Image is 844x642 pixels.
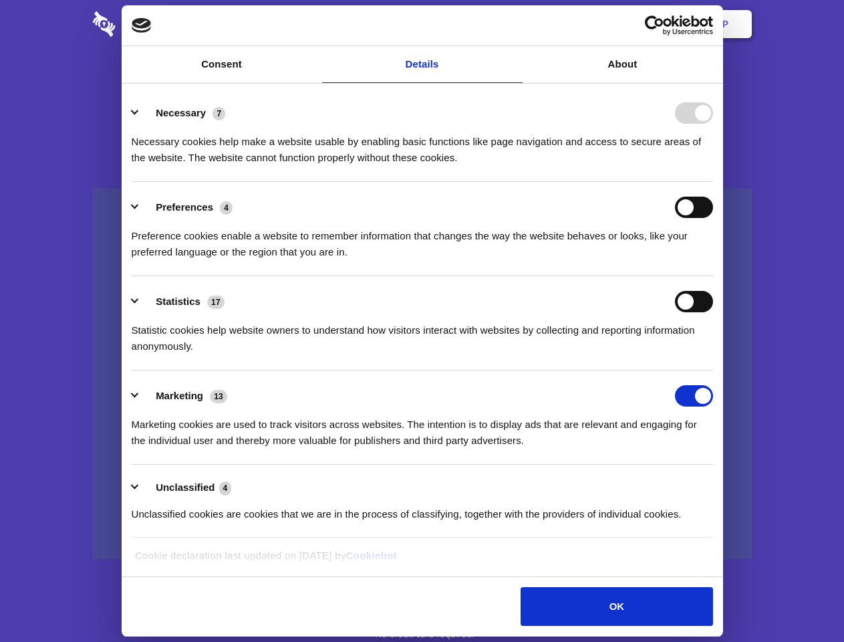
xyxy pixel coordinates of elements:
div: Cookie declaration last updated on [DATE] by [125,548,719,574]
h4: Auto-redaction of sensitive data, encrypted data sharing and self-destructing private chats. Shar... [93,122,752,166]
a: About [523,46,723,83]
button: Marketing (13) [132,385,236,407]
div: Necessary cookies help make a website usable by enabling basic functions like page navigation and... [132,124,713,166]
label: Necessary [156,107,206,118]
label: Marketing [156,390,203,401]
span: 4 [220,201,233,215]
span: 13 [210,390,227,403]
div: Preference cookies enable a website to remember information that changes the way the website beha... [132,218,713,260]
a: Wistia video thumbnail [93,189,752,560]
img: logo-wordmark-white-trans-d4663122ce5f474addd5e946df7df03e33cb6a1c49d2221995e7729f52c070b2.svg [93,11,207,37]
a: Login [606,3,664,45]
button: Necessary (7) [132,102,234,124]
a: Pricing [392,3,450,45]
img: logo [132,18,152,33]
button: Statistics (17) [132,291,233,312]
button: Preferences (4) [132,197,241,218]
span: 4 [219,481,232,495]
label: Statistics [156,296,200,307]
span: 7 [213,107,225,120]
a: Details [322,46,523,83]
iframe: Drift Widget Chat Controller [777,575,828,626]
div: Statistic cookies help website owners to understand how visitors interact with websites by collec... [132,312,713,354]
a: Usercentrics Cookiebot - opens in a new window [596,15,713,35]
div: Marketing cookies are used to track visitors across websites. The intention is to display ads tha... [132,407,713,449]
div: Unclassified cookies are cookies that we are in the process of classifying, together with the pro... [132,496,713,522]
span: 17 [207,296,225,309]
a: Consent [122,46,322,83]
label: Preferences [156,201,213,213]
h1: Eliminate Slack Data Loss. [93,60,752,108]
button: Unclassified (4) [132,479,240,496]
a: Cookiebot [346,550,397,561]
a: Contact [542,3,603,45]
button: OK [521,587,712,626]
